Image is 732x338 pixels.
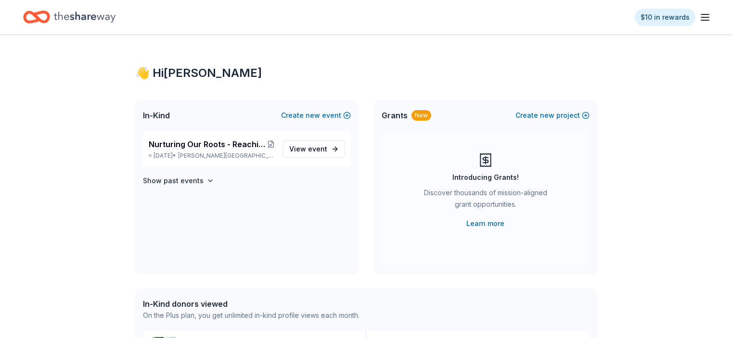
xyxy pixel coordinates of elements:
span: new [540,110,554,121]
span: In-Kind [143,110,170,121]
div: 👋 Hi [PERSON_NAME] [135,65,597,81]
div: New [411,110,431,121]
button: Createnewproject [515,110,590,121]
span: new [306,110,320,121]
span: [PERSON_NAME][GEOGRAPHIC_DATA][PERSON_NAME], [GEOGRAPHIC_DATA] [178,152,275,160]
div: In-Kind donors viewed [143,298,360,310]
div: Discover thousands of mission-aligned grant opportunities. [420,187,551,214]
a: Home [23,6,116,28]
button: Show past events [143,175,214,187]
p: [DATE] • [149,152,275,160]
button: Createnewevent [281,110,351,121]
span: event [308,145,327,153]
a: Learn more [466,218,504,229]
span: Nurturing Our Roots - Reaching for the Sky Dougbe River School Gala 2025 [149,138,267,150]
span: View [289,143,327,155]
div: On the Plus plan, you get unlimited in-kind profile views each month. [143,310,360,321]
a: $10 in rewards [635,9,695,26]
a: View event [283,140,345,158]
span: Grants [382,110,408,121]
h4: Show past events [143,175,204,187]
div: Introducing Grants! [452,172,519,183]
